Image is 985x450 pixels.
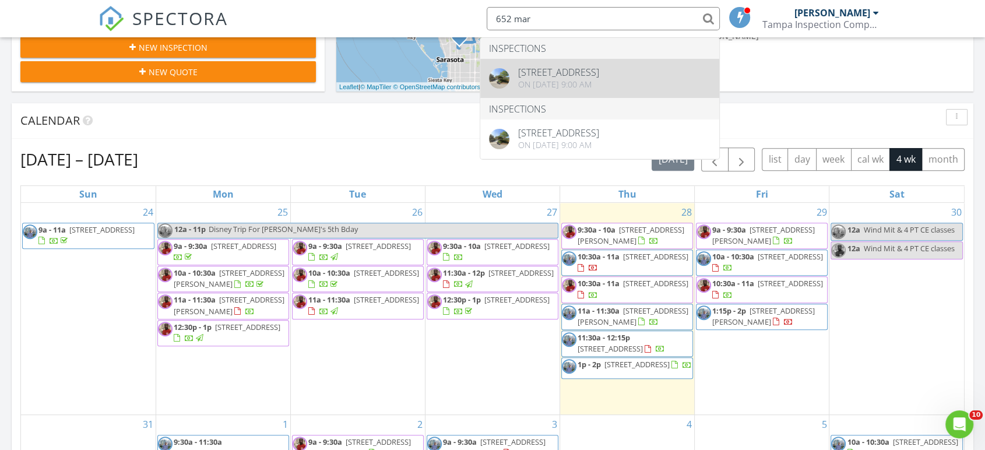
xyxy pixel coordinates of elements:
img: img_7161.png [696,224,711,239]
span: New Quote [149,66,198,78]
a: Go to September 1, 2025 [280,415,290,434]
td: Go to August 26, 2025 [290,203,425,415]
button: New Inspection [20,37,316,58]
span: 9:30a - 10a [578,224,615,235]
span: 12:30p - 1p [443,294,481,305]
span: 9a - 11a [38,224,66,235]
img: headshot_1.jpg [831,224,846,239]
span: [STREET_ADDRESS] [354,268,419,278]
a: Go to September 5, 2025 [819,415,829,434]
a: Go to September 3, 2025 [550,415,560,434]
span: [PERSON_NAME] [694,30,759,41]
a: 10a - 10:30a [STREET_ADDRESS][PERSON_NAME] [157,266,289,292]
span: [STREET_ADDRESS] [578,343,643,354]
a: 9a - 11a [STREET_ADDRESS] [22,223,154,249]
span: [STREET_ADDRESS] [488,268,554,278]
span: 10a - 10:30a [174,268,216,278]
span: 9a - 9:30a [174,241,207,251]
a: 10:30a - 11a [STREET_ADDRESS] [561,276,693,303]
a: Tuesday [347,186,368,202]
a: 11a - 11:30a [STREET_ADDRESS] [308,294,419,316]
a: 12:30p - 1p [STREET_ADDRESS] [174,322,280,343]
span: 9a - 9:30a [712,224,746,235]
a: Monday [210,186,236,202]
a: 11:30a - 12:15p [STREET_ADDRESS] [578,332,665,354]
img: headshot_1.jpg [23,224,37,239]
a: Go to September 2, 2025 [415,415,425,434]
div: [PERSON_NAME] [794,7,870,19]
a: 10:30a - 11a [STREET_ADDRESS] [561,249,693,276]
a: 9a - 9:30a [STREET_ADDRESS][PERSON_NAME] [712,224,815,246]
span: 11:30a - 12p [443,268,485,278]
a: Go to August 28, 2025 [679,203,694,222]
span: [STREET_ADDRESS] [69,224,135,235]
span: [STREET_ADDRESS] [354,294,419,305]
a: 9:30a - 10a [STREET_ADDRESS] [443,241,550,262]
span: 10 [969,410,983,420]
img: headshot_1.jpg [158,223,173,238]
div: Tampa Inspection Company [762,19,879,30]
a: 11:30a - 12p [STREET_ADDRESS] [427,266,558,292]
a: 9:30a - 10a [STREET_ADDRESS][PERSON_NAME] [578,224,684,246]
a: Go to August 27, 2025 [544,203,560,222]
span: 1:15p - 2p [712,305,746,316]
a: 10a - 10:30a [STREET_ADDRESS] [696,249,828,276]
a: 10:30a - 11a [STREET_ADDRESS] [578,278,688,300]
img: img_7161.png [158,322,173,336]
button: cal wk [851,148,891,171]
td: Go to August 28, 2025 [560,203,695,415]
a: 12:30p - 1p [STREET_ADDRESS] [427,293,558,319]
a: 1p - 2p [STREET_ADDRESS] [578,359,692,370]
a: 9a - 9:30a [STREET_ADDRESS] [308,241,411,262]
button: New Quote [20,61,316,82]
a: 1:15p - 2p [STREET_ADDRESS][PERSON_NAME] [696,304,828,330]
li: Inspections [480,38,719,59]
a: 10a - 10:30a [STREET_ADDRESS] [292,266,424,292]
span: 10a - 10:30a [847,437,889,447]
span: [STREET_ADDRESS] [604,359,670,370]
span: [STREET_ADDRESS] [346,241,411,251]
a: © OpenStreetMap contributors [393,83,480,90]
span: [STREET_ADDRESS] [623,278,688,289]
h2: [DATE] – [DATE] [20,147,138,171]
span: [STREET_ADDRESS] [211,241,276,251]
span: Wind Mit & 4 PT CE classes [863,243,954,254]
a: Go to August 24, 2025 [140,203,156,222]
img: headshot_1.jpg [562,305,576,320]
span: 10a - 10:30a [712,251,754,262]
span: [STREET_ADDRESS][PERSON_NAME] [578,305,688,327]
a: Go to September 4, 2025 [684,415,694,434]
a: 9a - 9:30a [STREET_ADDRESS] [157,239,289,265]
span: [STREET_ADDRESS] [758,251,823,262]
span: 11:30a - 12:15p [578,332,630,343]
a: 9a - 9:30a [STREET_ADDRESS][PERSON_NAME] [696,223,828,249]
button: month [921,148,965,171]
div: [STREET_ADDRESS] [518,68,599,77]
a: 11a - 11:30a [STREET_ADDRESS] [292,293,424,319]
a: © MapTiler [360,83,392,90]
img: img_7161.png [562,224,576,239]
span: 11a - 11:30a [578,305,620,316]
button: week [816,148,852,171]
button: Next [728,147,755,171]
span: [STREET_ADDRESS][PERSON_NAME] [174,268,284,289]
span: [STREET_ADDRESS] [758,278,823,289]
img: img_7161.png [427,241,442,255]
td: Go to August 30, 2025 [829,203,964,415]
a: Go to August 31, 2025 [140,415,156,434]
a: 1:15p - 2p [STREET_ADDRESS][PERSON_NAME] [712,305,815,327]
input: Search everything... [487,7,720,30]
img: headshot_1.jpg [562,251,576,266]
img: The Best Home Inspection Software - Spectora [98,6,124,31]
a: 10:30a - 11a [STREET_ADDRESS] [696,276,828,303]
a: 1p - 2p [STREET_ADDRESS] [561,357,693,378]
a: Sunday [77,186,100,202]
span: Calendar [20,112,80,128]
span: 12:30p - 1p [174,322,212,332]
a: 11a - 11:30a [STREET_ADDRESS][PERSON_NAME] [578,305,688,327]
a: 10a - 10:30a [STREET_ADDRESS] [308,268,419,289]
td: Go to August 29, 2025 [695,203,829,415]
a: Saturday [887,186,907,202]
a: 11:30a - 12:15p [STREET_ADDRESS] [561,331,693,357]
img: img_7161.png [293,241,307,255]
